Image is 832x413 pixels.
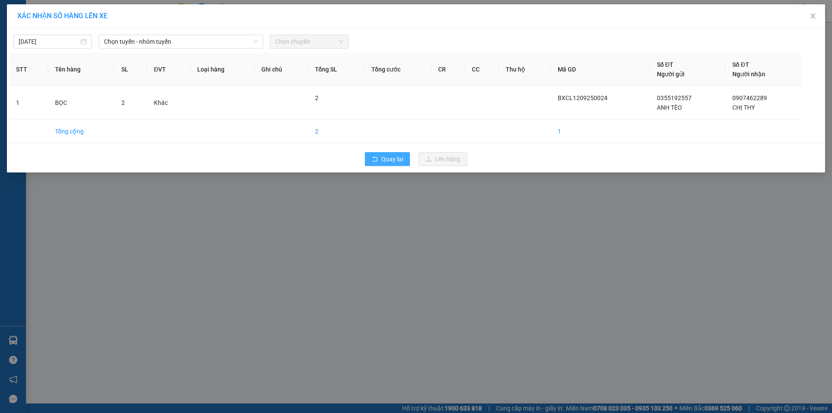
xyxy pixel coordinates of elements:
button: rollbackQuay lại [365,152,410,166]
th: SL [114,53,147,86]
button: Close [801,4,825,29]
span: DĐ: [7,55,20,65]
div: 0355192557 [7,39,77,51]
th: STT [9,53,48,86]
span: Người nhận [732,71,765,78]
span: 0907462289 [732,94,767,101]
span: Số ĐT [732,61,749,68]
span: ỦY TÍNH DỤNG BÀ TỨ [7,51,69,96]
span: Người gửi [657,71,685,78]
th: CC [465,53,499,86]
td: Khác [147,86,190,120]
span: Quay lại [381,154,403,164]
th: Thu hộ [499,53,551,86]
span: Gửi: [7,8,21,17]
td: 1 [551,120,650,143]
td: BỌC [48,86,114,120]
span: Chọn chuyến [275,35,343,48]
span: Chọn tuyến - nhóm tuyến [104,35,258,48]
div: CHỊ THY [83,27,171,37]
span: ANH TÈO [657,104,682,111]
span: 2 [315,94,318,101]
span: BXCL1209250024 [558,94,608,101]
div: BX [PERSON_NAME] [7,7,77,28]
th: Tên hàng [48,53,114,86]
td: 2 [308,120,364,143]
span: Nhận: [83,7,104,16]
div: 0907462289 [83,37,171,49]
span: XÁC NHẬN SỐ HÀNG LÊN XE [17,12,107,20]
th: CR [431,53,465,86]
span: Số ĐT [657,61,673,68]
td: Tổng cộng [48,120,114,143]
span: down [253,39,258,44]
span: 0355192557 [657,94,692,101]
button: uploadLên hàng [419,152,467,166]
input: 12/09/2025 [19,37,79,46]
td: 1 [9,86,48,120]
th: Tổng SL [308,53,364,86]
th: Loại hàng [190,53,254,86]
th: Tổng cước [364,53,431,86]
div: [GEOGRAPHIC_DATA] [83,7,171,27]
span: close [809,13,816,20]
span: CHỊ THY [732,104,755,111]
div: ANH TÈO [7,28,77,39]
th: ĐVT [147,53,190,86]
span: 2 [121,99,125,106]
th: Ghi chú [254,53,309,86]
th: Mã GD [551,53,650,86]
span: rollback [372,156,378,163]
